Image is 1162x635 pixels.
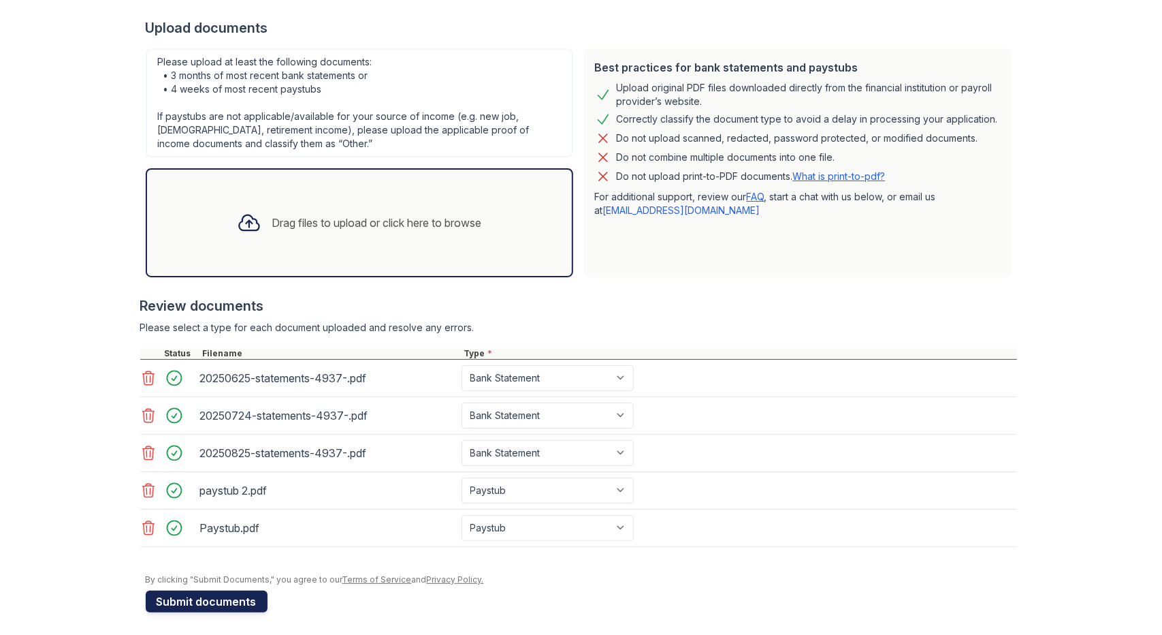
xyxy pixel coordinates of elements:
div: Do not upload scanned, redacted, password protected, or modified documents. [617,130,978,146]
a: Terms of Service [342,574,412,585]
button: Submit documents [146,591,268,613]
div: Type [462,348,1017,359]
a: FAQ [747,191,764,202]
div: Correctly classify the document type to avoid a delay in processing your application. [617,111,998,127]
p: Do not upload print-to-PDF documents. [617,170,886,183]
div: Best practices for bank statements and paystubs [595,59,1001,76]
div: Please upload at least the following documents: • 3 months of most recent bank statements or • 4 ... [146,48,573,157]
a: [EMAIL_ADDRESS][DOMAIN_NAME] [603,204,760,216]
div: Do not combine multiple documents into one file. [617,149,835,166]
div: Please select a type for each document uploaded and resolve any errors. [140,321,1017,335]
div: paystub 2.pdf [200,480,456,501]
div: 20250825-statements-4937-.pdf [200,442,456,464]
p: For additional support, review our , start a chat with us below, or email us at [595,190,1001,217]
div: Filename [200,348,462,359]
div: By clicking "Submit Documents," you agree to our and [146,574,1017,585]
div: Upload documents [146,18,1017,37]
div: 20250625-statements-4937-.pdf [200,367,456,389]
div: 20250724-statements-4937-.pdf [200,405,456,427]
a: What is print-to-pdf? [793,170,886,182]
div: Drag files to upload or click here to browse [272,215,482,231]
div: Upload original PDF files downloaded directly from the financial institution or payroll provider’... [617,81,1001,108]
div: Review documents [140,296,1017,315]
a: Privacy Policy. [427,574,484,585]
div: Status [162,348,200,359]
div: Paystub.pdf [200,517,456,539]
